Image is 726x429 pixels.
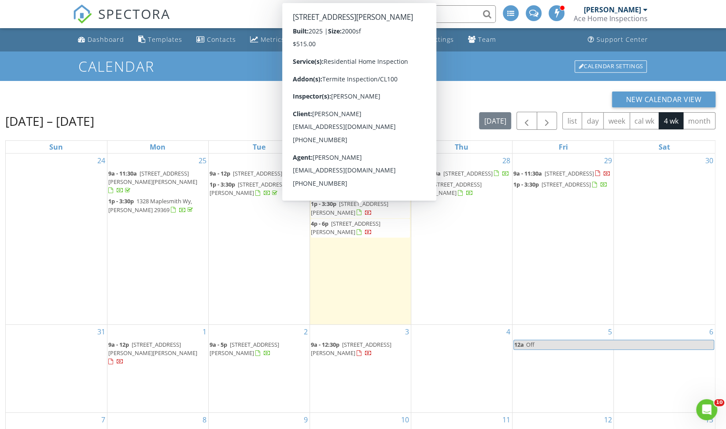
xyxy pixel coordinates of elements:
a: Go to September 7, 2025 [100,413,107,427]
span: [STREET_ADDRESS][PERSON_NAME][PERSON_NAME] [108,169,197,186]
a: 9a - 11:30a [STREET_ADDRESS] [412,169,511,179]
span: [STREET_ADDRESS][PERSON_NAME][PERSON_NAME] [108,341,197,357]
button: Next [537,112,557,130]
a: Go to September 3, 2025 [403,325,411,339]
a: Team [464,32,500,48]
a: Automations (Advanced) [295,32,354,48]
span: [STREET_ADDRESS][PERSON_NAME] [210,341,279,357]
span: 12a [514,340,524,349]
a: 1p - 3:30p 1328 Maplesmith Wy, [PERSON_NAME] 29369 [108,197,195,213]
div: Templates [148,35,182,44]
button: New Calendar View [612,92,716,107]
a: Templates [135,32,186,48]
a: 1p - 3:30p [STREET_ADDRESS][PERSON_NAME] [311,200,388,216]
td: Go to September 2, 2025 [208,325,310,413]
span: 9a - 12p [108,341,129,348]
a: Go to September 1, 2025 [201,325,208,339]
a: Go to September 8, 2025 [201,413,208,427]
a: Support Center [584,32,652,48]
td: Go to August 31, 2025 [6,325,107,413]
a: 7a - 9:30a [STREET_ADDRESS] [311,169,410,179]
img: The Best Home Inspection Software - Spectora [73,4,92,24]
div: Calendar Settings [575,60,647,73]
a: 1p - 4p [STREET_ADDRESS][PERSON_NAME] [412,180,482,197]
a: Go to August 28, 2025 [501,154,512,168]
span: 9a - 11:30a [108,169,137,177]
div: Metrics [261,35,285,44]
a: 9a - 12:30p [STREET_ADDRESS][PERSON_NAME] [311,341,391,357]
a: Go to August 30, 2025 [704,154,715,168]
a: 9a - 5p [STREET_ADDRESS][PERSON_NAME] [210,340,309,359]
td: Go to August 26, 2025 [208,154,310,325]
a: 9a - 11:30a [STREET_ADDRESS] [513,169,612,179]
td: Go to August 28, 2025 [411,154,512,325]
a: Go to September 6, 2025 [708,325,715,339]
span: 1328 Maplesmith Wy, [PERSON_NAME] 29369 [108,197,192,213]
span: 9a - 11:30a [513,169,542,177]
div: Support Center [597,35,648,44]
a: Monday [148,141,167,153]
span: [STREET_ADDRESS] [542,180,591,188]
button: day [582,112,604,129]
a: Metrics [247,32,288,48]
a: 1p - 3:30p 1328 Maplesmith Wy, [PERSON_NAME] 29369 [108,196,207,215]
span: 1p - 3:30p [311,200,336,208]
a: 9a - 12p [STREET_ADDRESS] [210,169,309,179]
a: 9a - 12p [STREET_ADDRESS][PERSON_NAME][PERSON_NAME] [108,341,197,365]
span: [STREET_ADDRESS][PERSON_NAME] [311,180,391,197]
a: Go to September 10, 2025 [399,413,411,427]
td: Go to August 25, 2025 [107,154,208,325]
a: Tuesday [251,141,267,153]
a: 1p - 3:30p [STREET_ADDRESS] [513,180,612,190]
td: Go to September 6, 2025 [614,325,715,413]
a: Go to August 27, 2025 [399,154,411,168]
button: Previous [516,112,537,130]
a: Calendar Settings [574,59,648,73]
a: Thursday [453,141,470,153]
span: 9a - 11:30a [412,169,441,177]
span: 1p - 4p [412,180,430,188]
a: Friday [556,141,569,153]
a: 4p - 6p [STREET_ADDRESS][PERSON_NAME] [311,219,410,238]
span: 9a - 5p [210,341,227,348]
a: 9a - 11:30a [STREET_ADDRESS][PERSON_NAME][PERSON_NAME] [108,169,207,196]
span: 4p - 6p [311,220,328,227]
td: Go to September 4, 2025 [411,325,512,413]
div: Calendar [374,35,405,44]
a: Settings [415,32,457,48]
span: [STREET_ADDRESS] [339,169,388,177]
span: 1p - 3:30p [210,180,235,188]
span: [STREET_ADDRESS][PERSON_NAME] [311,341,391,357]
span: [STREET_ADDRESS][PERSON_NAME] [311,220,380,236]
button: 4 wk [659,112,683,129]
div: Dashboard [88,35,124,44]
span: [STREET_ADDRESS][PERSON_NAME] [412,180,482,197]
td: Go to August 24, 2025 [6,154,107,325]
a: Go to September 9, 2025 [302,413,310,427]
a: Go to August 24, 2025 [96,154,107,168]
a: 9a - 12:30p [STREET_ADDRESS][PERSON_NAME] [311,340,410,359]
a: Wednesday [351,141,369,153]
a: Go to August 26, 2025 [298,154,310,168]
div: Contacts [207,35,236,44]
a: 1p - 3:30p [STREET_ADDRESS][PERSON_NAME] [311,199,410,218]
a: Dashboard [74,32,128,48]
a: Go to August 25, 2025 [197,154,208,168]
a: Go to September 4, 2025 [505,325,512,339]
span: 1p - 3:30p [108,197,134,205]
button: month [683,112,715,129]
a: 1p - 4p [STREET_ADDRESS][PERSON_NAME] [412,180,511,198]
td: Go to August 29, 2025 [512,154,614,325]
span: 10 [714,399,724,406]
iframe: Intercom live chat [696,399,717,420]
td: Go to September 5, 2025 [512,325,614,413]
a: 9a - 11:30a [STREET_ADDRESS] [513,169,611,177]
span: 9a - 12p [210,169,230,177]
a: 9a - 5p [STREET_ADDRESS][PERSON_NAME] [210,341,279,357]
td: Go to September 1, 2025 [107,325,208,413]
span: [STREET_ADDRESS] [233,169,282,177]
button: cal wk [630,112,660,129]
span: 7a - 9:30a [311,169,336,177]
div: [PERSON_NAME] [584,5,641,14]
h1: Calendar [78,59,648,74]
